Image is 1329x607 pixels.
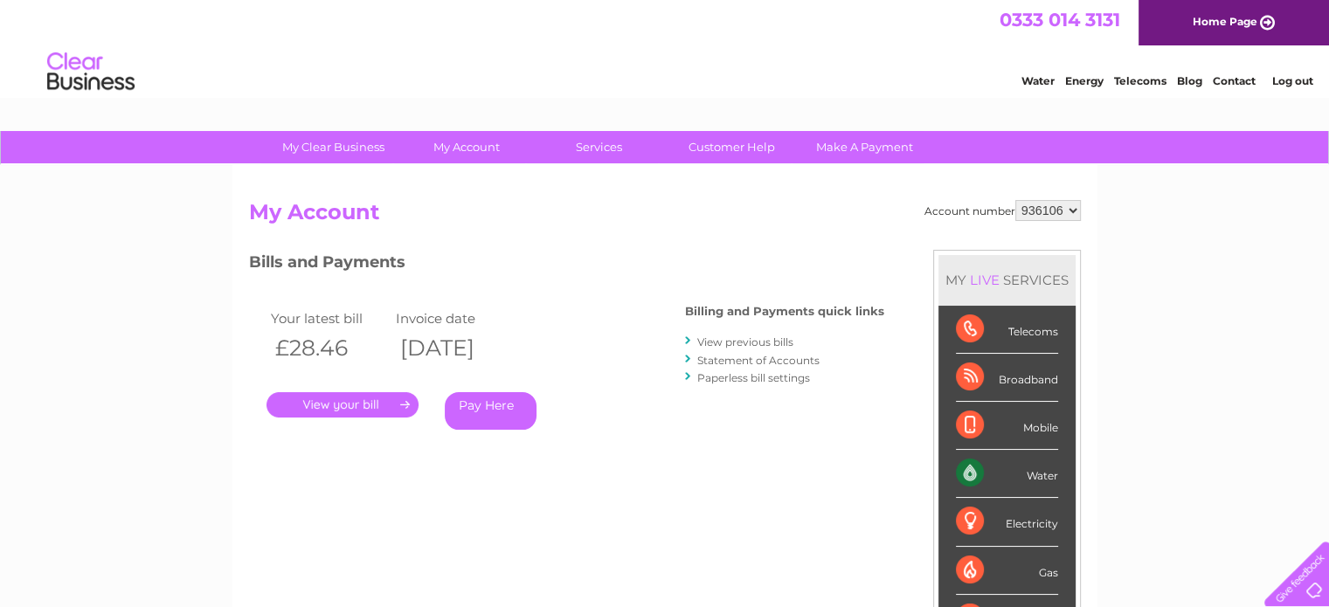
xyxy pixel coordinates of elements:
div: Broadband [956,354,1058,402]
th: [DATE] [391,330,517,366]
td: Your latest bill [266,307,392,330]
h4: Billing and Payments quick links [685,305,884,318]
th: £28.46 [266,330,392,366]
a: Customer Help [660,131,804,163]
div: Telecoms [956,306,1058,354]
a: My Clear Business [261,131,405,163]
div: Water [956,450,1058,498]
a: Telecoms [1114,74,1166,87]
div: Clear Business is a trading name of Verastar Limited (registered in [GEOGRAPHIC_DATA] No. 3667643... [253,10,1078,85]
div: MY SERVICES [938,255,1076,305]
h2: My Account [249,200,1081,233]
div: LIVE [966,272,1003,288]
a: 0333 014 3131 [1000,9,1120,31]
a: Statement of Accounts [697,354,820,367]
a: Make A Payment [793,131,937,163]
a: Pay Here [445,392,536,430]
a: My Account [394,131,538,163]
h3: Bills and Payments [249,250,884,280]
div: Account number [924,200,1081,221]
a: Energy [1065,74,1104,87]
div: Mobile [956,402,1058,450]
div: Gas [956,547,1058,595]
td: Invoice date [391,307,517,330]
img: logo.png [46,45,135,99]
a: View previous bills [697,335,793,348]
a: Blog [1177,74,1202,87]
a: Paperless bill settings [697,371,810,384]
a: Contact [1213,74,1256,87]
a: . [266,392,419,417]
a: Water [1021,74,1055,87]
div: Electricity [956,498,1058,546]
a: Log out [1271,74,1312,87]
a: Services [527,131,671,163]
